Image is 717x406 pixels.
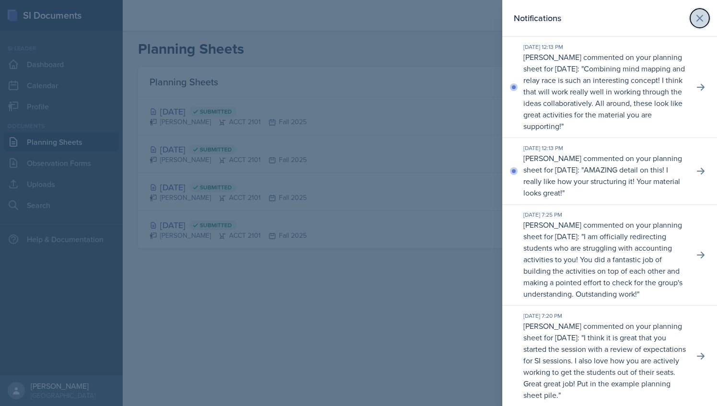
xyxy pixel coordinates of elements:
div: [DATE] 7:25 PM [523,210,686,219]
p: [PERSON_NAME] commented on your planning sheet for [DATE]: " " [523,219,686,300]
div: [DATE] 12:13 PM [523,43,686,51]
div: [DATE] 12:13 PM [523,144,686,152]
p: [PERSON_NAME] commented on your planning sheet for [DATE]: " " [523,51,686,132]
p: [PERSON_NAME] commented on your planning sheet for [DATE]: " " [523,152,686,198]
p: I am officially redirecting students who are struggling with accounting activities to you! You di... [523,231,682,299]
p: Combining mind mapping and relay race is such an interesting concept! I think that will work real... [523,63,685,131]
p: I think it is great that you started the session with a review of expectations for SI sessions. I... [523,332,686,400]
h2: Notifications [514,12,561,25]
p: AMAZING detail on this! I really like how your structuring it! Your material looks great! [523,164,680,198]
p: [PERSON_NAME] commented on your planning sheet for [DATE]: " " [523,320,686,401]
div: [DATE] 7:20 PM [523,312,686,320]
